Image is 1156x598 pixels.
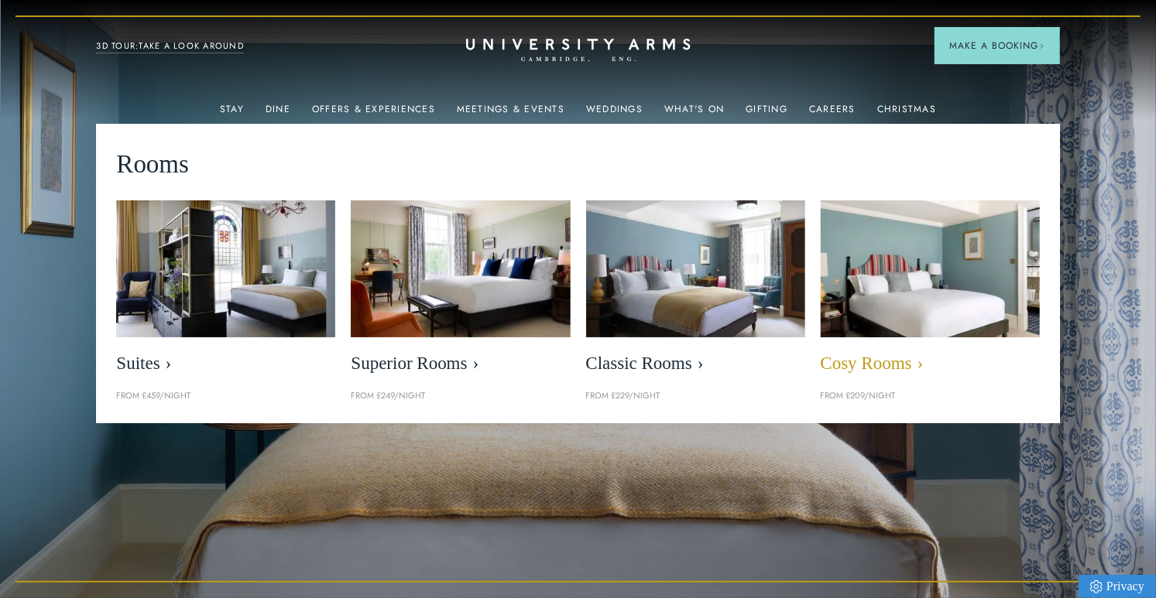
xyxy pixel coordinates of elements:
[351,200,570,381] a: image-5bdf0f703dacc765be5ca7f9d527278f30b65e65-400x250-jpg Superior Rooms
[351,200,570,337] img: image-5bdf0f703dacc765be5ca7f9d527278f30b65e65-400x250-jpg
[457,104,564,124] a: Meetings & Events
[116,200,335,381] a: image-21e87f5add22128270780cf7737b92e839d7d65d-400x250-jpg Suites
[1039,43,1045,49] img: Arrow icon
[877,104,936,124] a: Christmas
[116,389,335,403] p: From £459/night
[809,104,856,124] a: Careers
[1079,575,1156,598] a: Privacy
[586,104,643,124] a: Weddings
[950,39,1045,53] span: Make a Booking
[804,190,1056,347] img: image-0c4e569bfe2498b75de12d7d88bf10a1f5f839d4-400x250-jpg
[664,104,724,124] a: What's On
[935,27,1060,64] button: Make a BookingArrow icon
[351,353,570,374] span: Superior Rooms
[1090,580,1103,593] img: Privacy
[466,39,691,63] a: Home
[96,39,244,53] a: 3D TOUR:TAKE A LOOK AROUND
[220,104,244,124] a: Stay
[586,200,805,381] a: image-7eccef6fe4fe90343db89eb79f703814c40db8b4-400x250-jpg Classic Rooms
[312,104,435,124] a: Offers & Experiences
[746,104,787,124] a: Gifting
[586,389,805,403] p: From £229/night
[116,353,335,374] span: Suites
[116,144,189,185] span: Rooms
[116,200,335,337] img: image-21e87f5add22128270780cf7737b92e839d7d65d-400x250-jpg
[266,104,290,124] a: Dine
[586,200,805,337] img: image-7eccef6fe4fe90343db89eb79f703814c40db8b4-400x250-jpg
[586,353,805,374] span: Classic Rooms
[821,353,1040,374] span: Cosy Rooms
[821,200,1040,381] a: image-0c4e569bfe2498b75de12d7d88bf10a1f5f839d4-400x250-jpg Cosy Rooms
[821,389,1040,403] p: From £209/night
[351,389,570,403] p: From £249/night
